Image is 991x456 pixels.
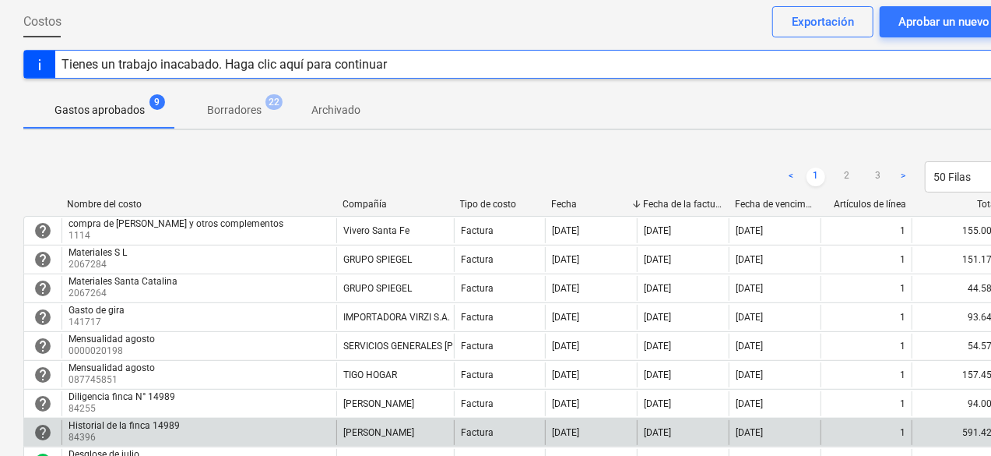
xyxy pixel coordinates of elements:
[900,312,905,323] div: 1
[552,199,631,210] div: Fecha
[552,254,579,265] div: [DATE]
[69,391,175,402] div: Diligencia finca N° 14989
[69,287,181,300] p: 2067264
[33,308,52,327] div: La factura está esperando una aprobación.
[33,221,52,240] div: La factura está esperando una aprobación.
[735,199,814,210] div: Fecha de vencimiento
[311,102,360,118] p: Archivado
[461,341,494,352] div: Factura
[69,373,158,387] p: 087745851
[552,341,579,352] div: [DATE]
[207,102,262,118] p: Borradores
[644,312,671,323] div: [DATE]
[343,398,414,409] div: [PERSON_NAME]
[265,94,283,110] span: 22
[644,341,671,352] div: [DATE]
[736,341,763,352] div: [DATE]
[69,229,286,242] p: 1114
[69,218,283,229] div: compra de [PERSON_NAME] y otros complementos
[33,366,52,384] div: La factura está esperando una aprobación.
[838,168,856,186] a: Page 2
[69,316,128,329] p: 141717
[782,168,800,186] a: Previous page
[69,420,180,431] div: Historial de la finca 14989
[827,199,906,210] div: Artículos de línea
[343,427,414,438] div: [PERSON_NAME]
[736,398,763,409] div: [DATE]
[149,94,165,110] span: 9
[33,279,52,298] div: La factura está esperando una aprobación.
[343,369,397,380] div: TIGO HOGAR
[552,398,579,409] div: [DATE]
[69,362,155,373] div: Mensualidad agosto
[461,283,494,294] div: Factura
[23,12,61,31] span: Costos
[33,337,52,355] span: help
[900,398,905,409] div: 1
[343,341,515,352] div: SERVICIOS GENERALES [PERSON_NAME]
[33,394,52,413] div: La factura está esperando una aprobación.
[644,398,671,409] div: [DATE]
[33,308,52,327] span: help
[644,283,671,294] div: [DATE]
[343,283,412,294] div: GRUPO SPIEGEL
[461,427,494,438] div: Factura
[33,366,52,384] span: help
[69,258,130,271] p: 2067284
[33,423,52,442] div: La factura está esperando una aprobación.
[644,254,671,265] div: [DATE]
[552,225,579,236] div: [DATE]
[644,369,671,380] div: [DATE]
[460,199,539,210] div: Tipo de costo
[69,276,177,287] div: Materiales Santa Catalina
[736,427,763,438] div: [DATE]
[461,225,494,236] div: Factura
[33,279,52,298] span: help
[900,283,905,294] div: 1
[736,283,763,294] div: [DATE]
[736,225,763,236] div: [DATE]
[69,431,183,444] p: 84396
[69,402,178,415] p: 84255
[33,337,52,355] div: La factura está esperando una aprobación.
[69,247,127,258] div: Materiales S L
[69,305,125,316] div: Gasto de gira
[900,369,905,380] div: 1
[900,225,905,236] div: 1
[67,199,330,210] div: Nombre del costo
[461,398,494,409] div: Factura
[54,102,145,118] p: Gastos aprobados
[894,168,912,186] a: Next page
[552,427,579,438] div: [DATE]
[343,199,448,210] div: Compañía
[643,199,722,210] div: Fecha de la factura
[869,168,887,186] a: Page 3
[33,394,52,413] span: help
[343,225,409,236] div: Vivero Santa Fe
[736,312,763,323] div: [DATE]
[900,427,905,438] div: 1
[33,250,52,269] span: help
[33,250,52,269] div: La factura está esperando una aprobación.
[772,6,873,37] button: Exportación
[644,427,671,438] div: [DATE]
[461,369,494,380] div: Factura
[33,221,52,240] span: help
[736,254,763,265] div: [DATE]
[736,369,763,380] div: [DATE]
[33,423,52,442] span: help
[461,254,494,265] div: Factura
[644,225,671,236] div: [DATE]
[552,369,579,380] div: [DATE]
[69,345,158,358] p: 0000020198
[61,57,387,72] div: Tienes un trabajo inacabado. Haga clic aquí para continuar
[792,12,854,32] div: Exportación
[900,254,905,265] div: 1
[807,168,825,186] a: Page 1 is your current page
[69,334,155,345] div: Mensualidad agosto
[552,312,579,323] div: [DATE]
[900,341,905,352] div: 1
[343,254,412,265] div: GRUPO SPIEGEL
[461,312,494,323] div: Factura
[343,312,450,323] div: IMPORTADORA VIRZI S.A.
